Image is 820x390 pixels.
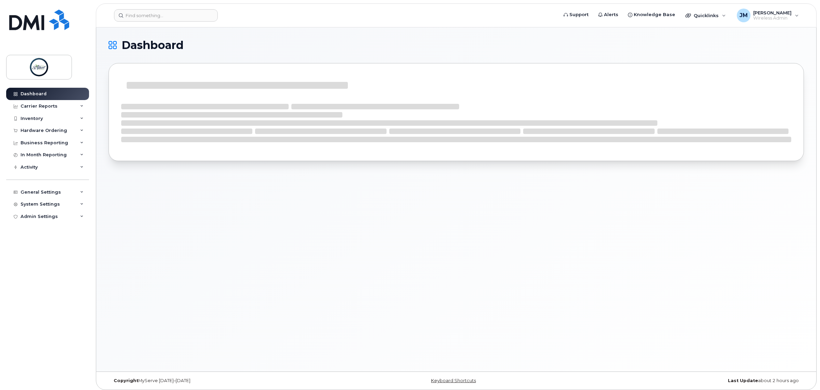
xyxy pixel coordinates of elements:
strong: Last Update [728,378,758,383]
span: Dashboard [122,40,184,50]
strong: Copyright [114,378,138,383]
a: Keyboard Shortcuts [431,378,476,383]
div: MyServe [DATE]–[DATE] [109,378,340,383]
div: about 2 hours ago [572,378,804,383]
